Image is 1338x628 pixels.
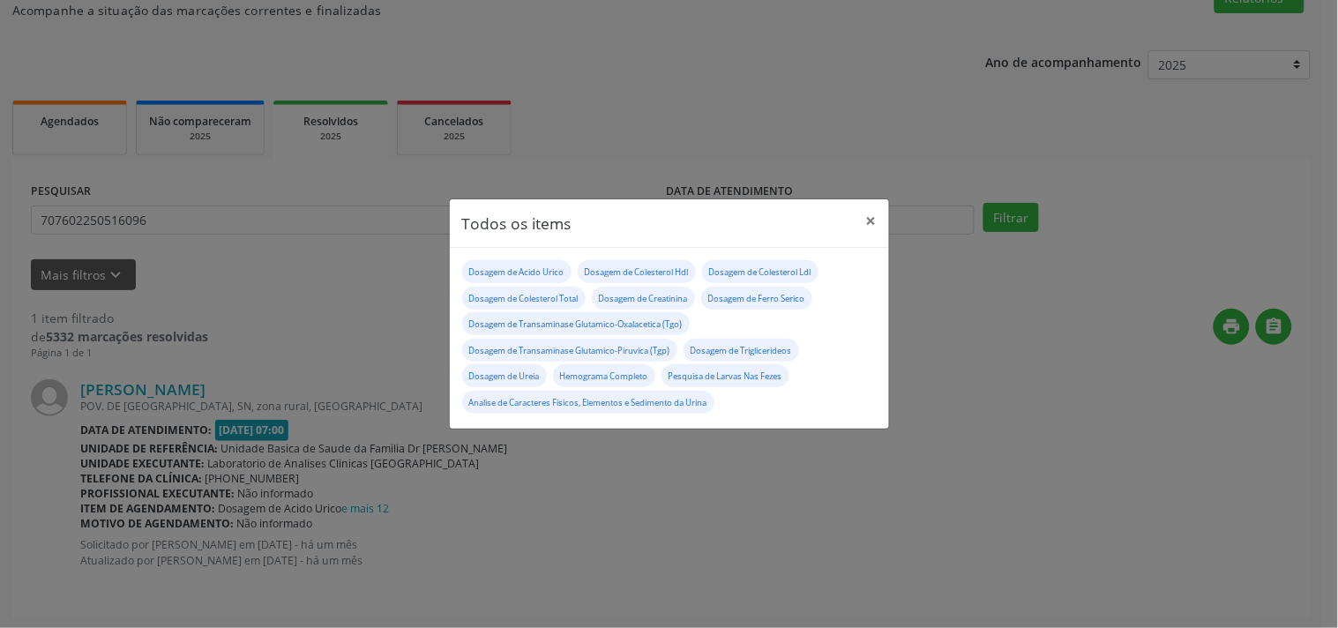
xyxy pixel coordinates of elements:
[599,293,688,304] small: Dosagem de Creatinina
[691,345,792,356] small: Dosagem de Triglicerideos
[669,370,782,382] small: Pesquisa de Larvas Nas Fezes
[469,293,579,304] small: Dosagem de Colesterol Total
[469,266,564,278] small: Dosagem de Acido Urico
[462,212,572,235] h5: Todos os items
[709,266,811,278] small: Dosagem de Colesterol Ldl
[469,370,540,382] small: Dosagem de Ureia
[708,293,805,304] small: Dosagem de Ferro Serico
[560,370,648,382] small: Hemograma Completo
[469,345,670,356] small: Dosagem de Transaminase Glutamico-Piruvica (Tgp)
[469,397,707,408] small: Analise de Caracteres Fisicos, Elementos e Sedimento da Urina
[469,318,683,330] small: Dosagem de Transaminase Glutamico-Oxalacetica (Tgo)
[854,199,889,243] button: Close
[585,266,689,278] small: Dosagem de Colesterol Hdl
